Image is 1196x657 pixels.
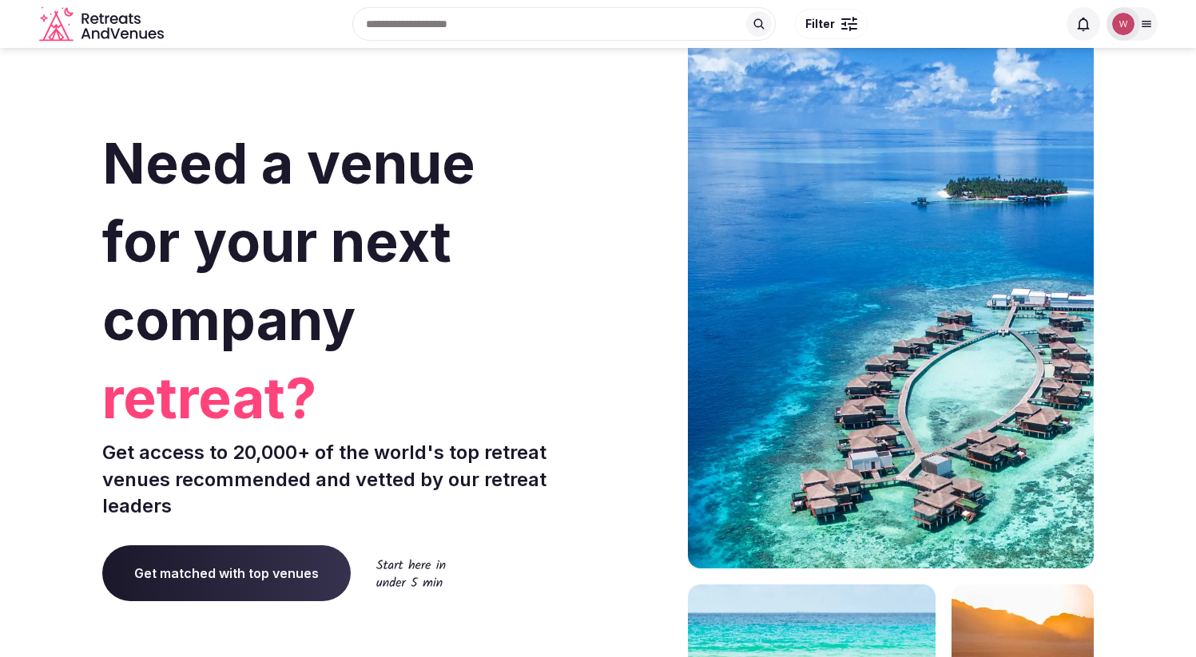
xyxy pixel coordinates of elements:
[39,6,167,42] svg: Retreats and Venues company logo
[102,359,592,437] span: retreat?
[795,9,868,39] button: Filter
[376,559,446,587] img: Start here in under 5 min
[102,439,592,520] p: Get access to 20,000+ of the world's top retreat venues recommended and vetted by our retreat lea...
[39,6,167,42] a: Visit the homepage
[1112,13,1134,35] img: William Chin
[102,545,351,601] a: Get matched with top venues
[805,16,835,32] span: Filter
[102,129,475,354] span: Need a venue for your next company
